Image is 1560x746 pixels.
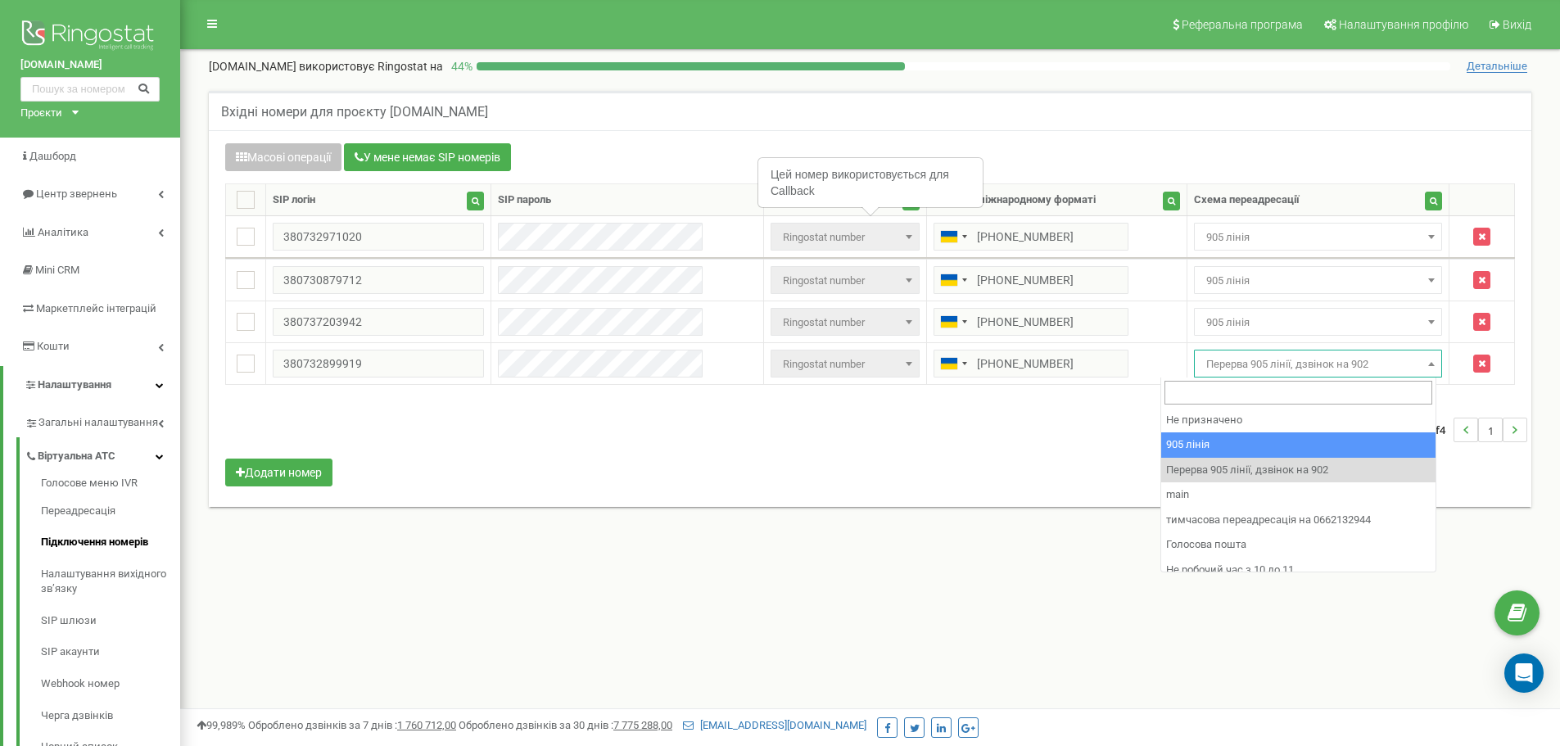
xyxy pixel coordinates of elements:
[20,77,160,102] input: Пошук за номером
[1194,266,1443,294] span: 905 лінія
[934,309,972,335] div: Telephone country code
[771,350,919,378] span: Ringostat number
[1194,350,1443,378] span: Перерва 905 лінії, дзвінок на 902
[1161,558,1436,583] li: Не робочий час з 10 до 11
[38,449,115,464] span: Віртуальна АТС
[41,558,180,605] a: Налаштування вихідного зв’язку
[491,184,764,216] th: SIP пароль
[934,308,1128,336] input: 050 123 4567
[776,353,913,376] span: Ringostat number
[934,224,972,250] div: Telephone country code
[299,60,443,73] span: використовує Ringostat на
[221,105,488,120] h5: Вхідні номери для проєкту [DOMAIN_NAME]
[197,719,246,731] span: 99,989%
[1467,60,1527,73] span: Детальніше
[41,605,180,637] a: SIP шлюзи
[1200,311,1437,334] span: 905 лінія
[36,302,156,314] span: Маркетплейс інтеграцій
[1194,223,1443,251] span: 905 лінія
[1478,418,1503,442] li: 1
[25,404,180,437] a: Загальні налаштування
[41,700,180,732] a: Черга дзвінків
[1182,18,1303,31] span: Реферальна програма
[20,57,160,73] a: [DOMAIN_NAME]
[1415,401,1527,459] nav: ...
[225,459,332,486] button: Додати номер
[613,719,672,731] u: 7 775 288,00
[1200,226,1437,249] span: 905 лінія
[38,378,111,391] span: Налаштування
[37,340,70,352] span: Кошти
[759,159,982,206] div: Цей номер використовується для Callback
[934,350,972,377] div: Telephone country code
[41,527,180,558] a: Підключення номерів
[934,223,1128,251] input: 050 123 4567
[934,350,1128,378] input: 050 123 4567
[1161,432,1436,458] li: 905 лінія
[771,223,919,251] span: Ringostat number
[41,476,180,495] a: Голосове меню IVR
[29,150,76,162] span: Дашборд
[38,415,158,431] span: Загальні налаштування
[443,58,477,75] p: 44 %
[25,437,180,471] a: Віртуальна АТС
[1161,508,1436,533] li: тимчасова переадресація на 0662132944
[1161,532,1436,558] li: Голосова пошта
[225,143,341,171] button: Масові операції
[35,264,79,276] span: Mini CRM
[771,308,919,336] span: Ringostat number
[1503,18,1531,31] span: Вихід
[344,143,511,171] button: У мене немає SIP номерів
[1339,18,1468,31] span: Налаштування профілю
[248,719,456,731] span: Оброблено дзвінків за 7 днів :
[1194,192,1300,208] div: Схема переадресації
[41,495,180,527] a: Переадресація
[1200,353,1437,376] span: Перерва 905 лінії, дзвінок на 902
[209,58,443,75] p: [DOMAIN_NAME]
[771,266,919,294] span: Ringostat number
[36,188,117,200] span: Центр звернень
[776,311,913,334] span: Ringostat number
[776,269,913,292] span: Ringostat number
[3,366,180,405] a: Налаштування
[1161,458,1436,483] li: Перерва 905 лінії, дзвінок на 902
[273,192,315,208] div: SIP логін
[41,668,180,700] a: Webhook номер
[1504,653,1544,693] div: Open Intercom Messenger
[934,267,972,293] div: Telephone country code
[776,226,913,249] span: Ringostat number
[1200,269,1437,292] span: 905 лінія
[934,266,1128,294] input: 050 123 4567
[1161,408,1436,433] li: Не призначено
[1161,482,1436,508] li: main
[1194,308,1443,336] span: 905 лінія
[20,16,160,57] img: Ringostat logo
[397,719,456,731] u: 1 760 712,00
[38,226,88,238] span: Аналiтика
[20,106,62,121] div: Проєкти
[41,636,180,668] a: SIP акаунти
[683,719,866,731] a: [EMAIL_ADDRESS][DOMAIN_NAME]
[459,719,672,731] span: Оброблено дзвінків за 30 днів :
[934,192,1096,208] div: Номер у міжнародному форматі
